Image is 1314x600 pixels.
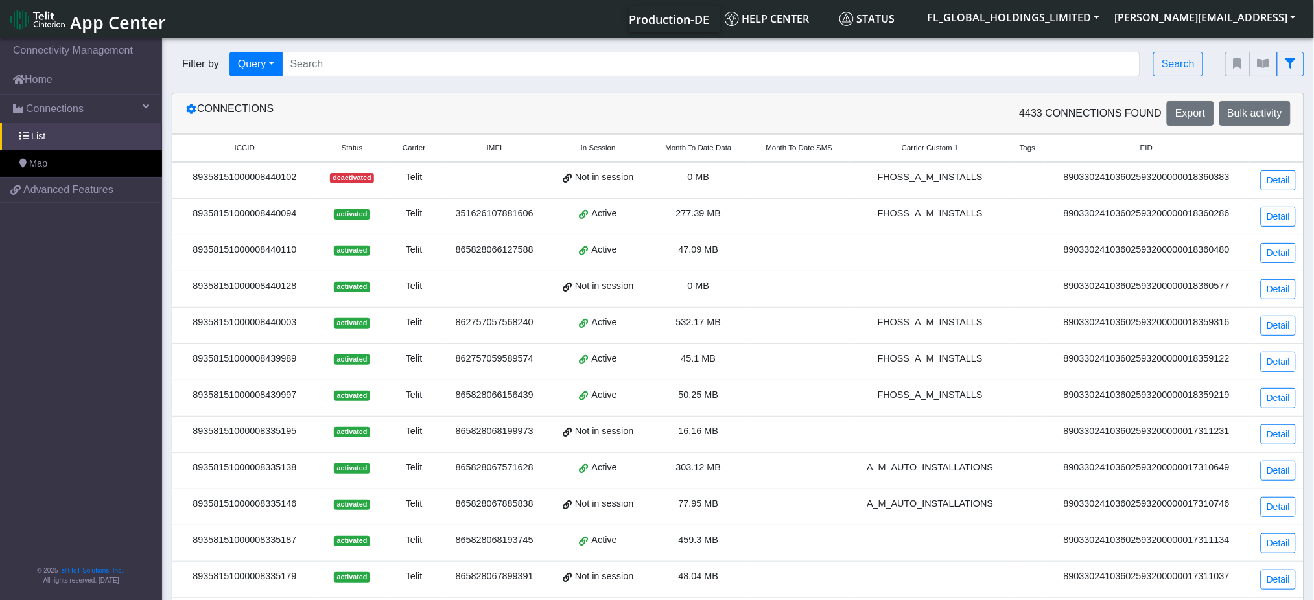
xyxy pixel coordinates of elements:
div: Telit [395,207,433,221]
div: Telit [395,316,433,330]
span: 50.25 MB [679,389,719,400]
a: App Center [10,5,164,33]
div: 865828068193745 [449,533,541,548]
div: 351626107881606 [449,207,541,221]
span: 16.16 MB [679,426,719,436]
span: List [31,130,45,144]
span: Filter by [172,56,229,72]
div: FHOSS_A_M_INSTALLS [858,388,1003,402]
div: 89358151000008335146 [180,497,309,511]
span: Carrier Custom 1 [902,143,959,154]
span: activated [334,572,370,583]
span: Active [592,316,617,330]
a: Detail [1261,570,1296,590]
div: Telit [395,243,433,257]
span: Active [592,243,617,257]
span: Month To Date SMS [766,143,833,154]
span: Connections [26,101,84,117]
span: activated [334,463,370,474]
span: Not in session [575,570,633,584]
a: Detail [1261,388,1296,408]
div: 89358151000008440110 [180,243,309,257]
a: Help center [720,6,834,32]
div: 865828068199973 [449,424,541,439]
div: Telit [395,570,433,584]
span: 4433 Connections found [1020,106,1162,121]
span: Not in session [575,170,633,185]
span: deactivated [330,173,374,183]
span: activated [334,391,370,401]
div: A_M_AUTO_INSTALLATIONS [858,461,1003,475]
div: 89033024103602593200000017311037 [1053,570,1241,584]
span: IMEI [487,143,502,154]
span: Help center [725,12,810,26]
div: Connections [176,101,738,126]
span: ICCID [235,143,255,154]
div: 862757059589574 [449,352,541,366]
div: 89358151000008335195 [180,424,309,439]
div: 89033024103602593200000018359219 [1053,388,1241,402]
span: Status [839,12,895,26]
div: Telit [395,279,433,294]
span: Map [29,157,47,171]
span: Active [592,352,617,366]
div: 89358151000008440003 [180,316,309,330]
span: Advanced Features [23,182,113,198]
span: Production-DE [629,12,710,27]
div: 89358151000008439997 [180,388,309,402]
input: Search... [282,52,1141,76]
div: Telit [395,497,433,511]
div: Telit [395,424,433,439]
div: Telit [395,461,433,475]
span: Active [592,461,617,475]
span: Not in session [575,279,633,294]
span: Carrier [403,143,425,154]
a: Detail [1261,497,1296,517]
div: FHOSS_A_M_INSTALLS [858,316,1003,330]
div: 89358151000008335179 [180,570,309,584]
div: A_M_AUTO_INSTALLATIONS [858,497,1003,511]
a: Detail [1261,243,1296,263]
div: fitlers menu [1225,52,1304,76]
div: 89358151000008440102 [180,170,309,185]
span: Active [592,207,617,221]
span: Tags [1020,143,1035,154]
a: Detail [1261,170,1296,190]
span: In Session [581,143,616,154]
span: 47.09 MB [679,244,719,255]
span: Status [342,143,363,154]
span: 303.12 MB [676,462,722,472]
div: 89358151000008440094 [180,207,309,221]
div: FHOSS_A_M_INSTALLS [858,207,1003,221]
span: 0 MB [688,281,710,291]
div: FHOSS_A_M_INSTALLS [858,352,1003,366]
div: Telit [395,170,433,185]
span: Bulk activity [1228,108,1282,119]
div: 862757057568240 [449,316,541,330]
span: 0 MB [688,172,710,182]
div: 865828067899391 [449,570,541,584]
div: 89033024103602593200000018359122 [1053,352,1241,366]
span: activated [334,500,370,510]
div: 89033024103602593200000018360286 [1053,207,1241,221]
span: Active [592,533,617,548]
div: 89033024103602593200000018359316 [1053,316,1241,330]
a: Detail [1261,461,1296,481]
div: 89033024103602593200000018360577 [1053,279,1241,294]
div: 89033024103602593200000017310649 [1053,461,1241,475]
span: 277.39 MB [676,208,722,218]
span: 77.95 MB [679,498,719,509]
div: 89358151000008440128 [180,279,309,294]
button: Search [1153,52,1203,76]
span: Export [1175,108,1205,119]
span: EID [1140,143,1153,154]
a: Detail [1261,352,1296,372]
a: Status [834,6,920,32]
span: activated [334,246,370,256]
span: Month To Date Data [665,143,731,154]
span: activated [334,427,370,437]
span: activated [334,536,370,546]
button: Query [229,52,283,76]
button: [PERSON_NAME][EMAIL_ADDRESS] [1107,6,1304,29]
div: 89033024103602593200000017310746 [1053,497,1241,511]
